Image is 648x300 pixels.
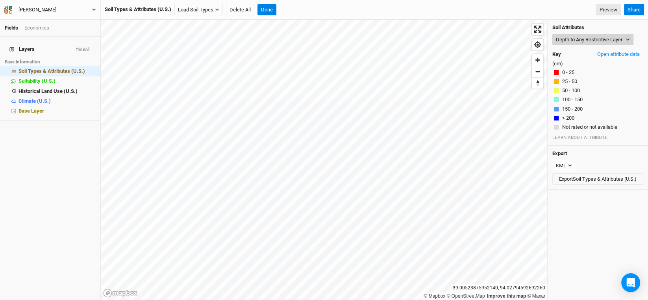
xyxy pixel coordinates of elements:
[624,4,644,16] button: Share
[19,68,85,74] span: Soil Types & Attributes (U.S.)
[9,46,35,52] span: Layers
[24,24,49,31] div: Economics
[19,108,44,114] span: Base Layer
[451,284,547,292] div: 39.00523875952140 , -94.02794592692260
[75,47,91,52] button: HideAll
[487,293,526,299] a: Improve this map
[447,293,485,299] a: OpenStreetMap
[552,160,576,172] button: KML
[19,78,96,84] div: Suitability (U.S.)
[19,6,56,14] div: [PERSON_NAME]
[594,48,643,60] button: Open attribute data
[19,68,96,74] div: Soil Types & Attributes (U.S.)
[532,54,543,66] button: Zoom in
[552,24,643,31] h4: Soil Attributes
[19,98,96,104] div: Climate (U.S.)
[562,105,583,113] button: 150 - 200
[5,25,18,31] a: Fields
[4,6,96,14] button: [PERSON_NAME]
[19,6,56,14] div: Elizabeth Crowley
[621,273,640,292] div: Open Intercom Messenger
[532,77,543,89] button: Reset bearing to north
[226,4,254,16] button: Delete All
[532,39,543,50] button: Find my location
[548,20,648,146] div: (cm)
[19,98,51,104] span: Climate (U.S.)
[174,4,223,16] button: Load Soil Types
[19,108,96,114] div: Base Layer
[562,114,575,122] button: > 200
[562,96,583,104] button: 100 - 150
[552,34,633,46] button: Depth to Any Restrictive Layer
[19,88,96,94] div: Historical Land Use (U.S.)
[552,150,643,157] h4: Export
[562,87,580,94] button: 50 - 100
[424,293,445,299] a: Mapbox
[103,289,138,298] a: Mapbox logo
[532,66,543,77] button: Zoom out
[105,6,171,13] div: Soil Types & Attributes (U.S.)
[19,88,78,94] span: Historical Land Use (U.S.)
[596,4,621,16] a: Preview
[101,20,547,300] canvas: Map
[562,78,578,85] button: 25 - 50
[562,123,618,131] button: Not rated or not available
[552,173,643,185] button: ExportSoil Types & Attributes (U.S.)
[257,4,276,16] button: Done
[562,69,575,76] button: 0 - 25
[552,51,561,57] h4: Key
[19,78,56,84] span: Suitability (U.S.)
[556,162,566,170] div: KML
[532,78,543,89] span: Reset bearing to north
[552,134,643,141] div: LEARN ABOUT ATTRIBUTE
[527,293,545,299] a: Maxar
[532,24,543,35] button: Enter fullscreen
